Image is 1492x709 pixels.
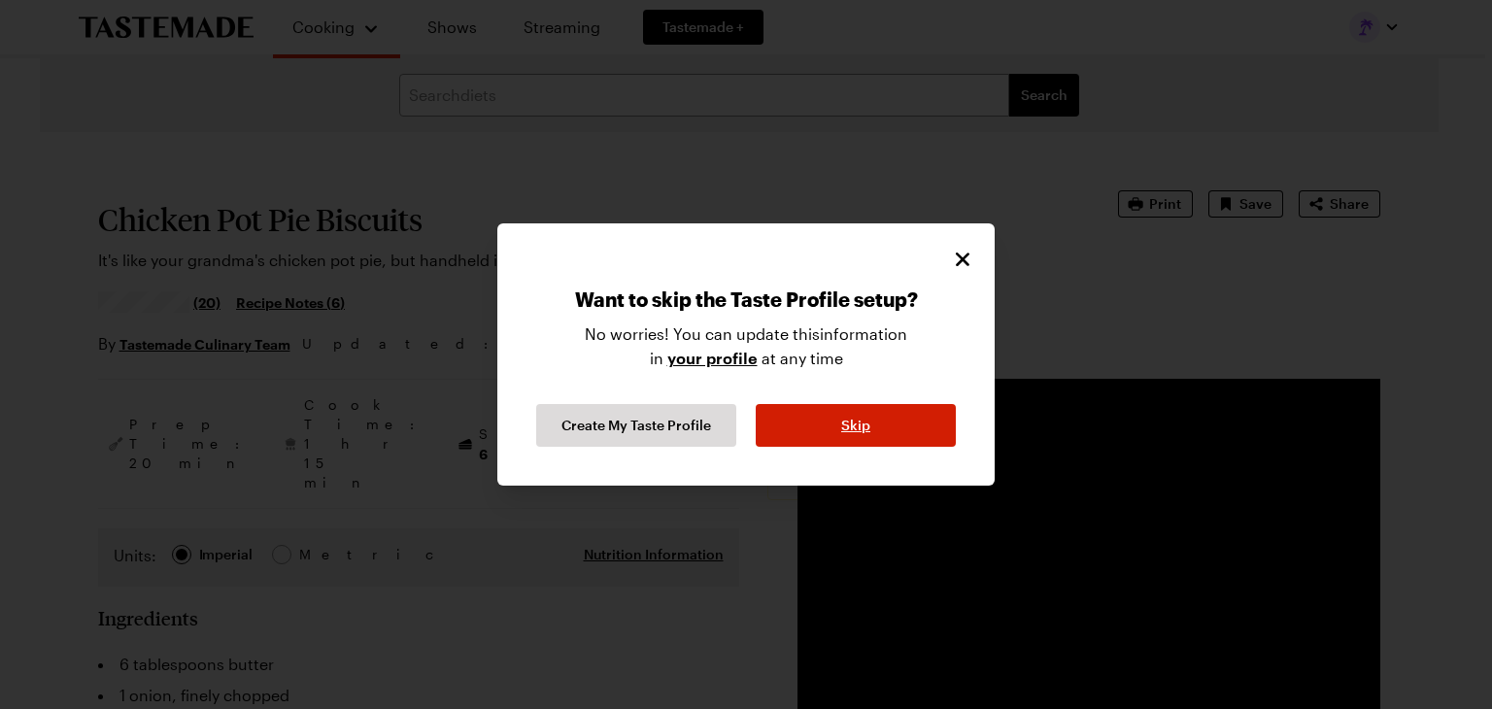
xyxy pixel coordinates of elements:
button: Close [950,247,975,272]
span: Create My Taste Profile [561,416,711,435]
button: Continue Taste Profile [536,404,736,447]
span: Skip [841,416,870,435]
button: Skip Taste Profile [756,404,956,447]
p: Want to skip the Taste Profile setup? [575,287,918,322]
a: your profile [667,347,758,368]
p: No worries! You can update this information in at any time [585,322,907,385]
